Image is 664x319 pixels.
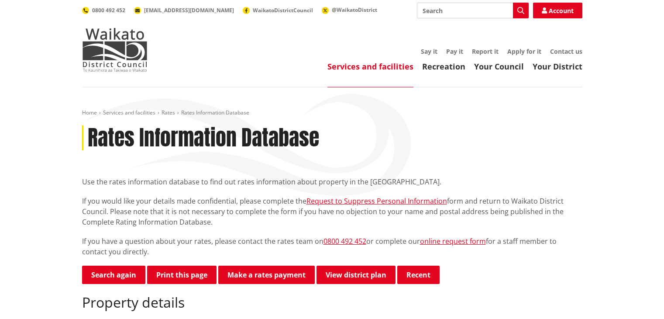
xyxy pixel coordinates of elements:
[507,47,541,55] a: Apply for it
[323,236,366,246] a: 0800 492 452
[332,6,377,14] span: @WaikatoDistrict
[218,266,315,284] a: Make a rates payment
[92,7,125,14] span: 0800 492 452
[253,7,313,14] span: WaikatoDistrictCouncil
[421,47,437,55] a: Say it
[327,61,413,72] a: Services and facilities
[181,109,249,116] span: Rates Information Database
[144,7,234,14] span: [EMAIL_ADDRESS][DOMAIN_NAME]
[82,109,97,116] a: Home
[82,236,582,257] p: If you have a question about your rates, please contact the rates team on or complete our for a s...
[82,196,582,227] p: If you would like your details made confidential, please complete the form and return to Waikato ...
[147,266,217,284] button: Print this page
[422,61,465,72] a: Recreation
[82,266,145,284] a: Search again
[82,7,125,14] a: 0800 492 452
[533,3,582,18] a: Account
[243,7,313,14] a: WaikatoDistrictCouncil
[397,266,440,284] button: Recent
[533,61,582,72] a: Your District
[306,196,447,206] a: Request to Suppress Personal Information
[420,236,486,246] a: online request form
[82,28,148,72] img: Waikato District Council - Te Kaunihera aa Takiwaa o Waikato
[446,47,463,55] a: Pay it
[417,3,529,18] input: Search input
[82,109,582,117] nav: breadcrumb
[88,125,319,151] h1: Rates Information Database
[474,61,524,72] a: Your Council
[317,266,396,284] a: View district plan
[162,109,175,116] a: Rates
[82,294,582,311] h2: Property details
[322,6,377,14] a: @WaikatoDistrict
[472,47,499,55] a: Report it
[103,109,155,116] a: Services and facilities
[134,7,234,14] a: [EMAIL_ADDRESS][DOMAIN_NAME]
[550,47,582,55] a: Contact us
[82,177,582,187] p: Use the rates information database to find out rates information about property in the [GEOGRAPHI...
